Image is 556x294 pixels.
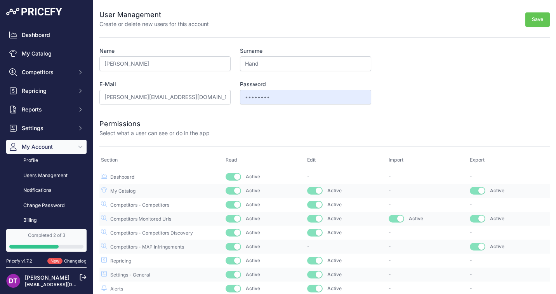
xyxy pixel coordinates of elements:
span: Active [490,188,504,193]
p: - [389,244,467,250]
p: - [307,174,386,180]
p: Export [470,157,532,164]
a: [EMAIL_ADDRESS][DOMAIN_NAME] [25,282,106,287]
span: Active [246,257,260,263]
p: - [470,230,548,236]
span: Active [490,244,504,249]
a: Changelog [64,258,87,264]
span: Active [246,174,260,179]
p: Competitors - Competitors [101,201,222,208]
span: Competitors [22,68,73,76]
a: My Catalog [6,47,87,61]
span: Active [327,202,342,207]
p: - [389,174,467,180]
p: - [470,285,548,292]
a: Completed 2 of 3 [6,229,87,252]
button: Repricing [6,84,87,98]
label: Surname [240,47,371,55]
span: Active [490,216,504,221]
a: Change Password [6,199,87,212]
label: Name [99,47,231,55]
p: - [389,285,467,292]
p: - [389,271,467,278]
button: Settings [6,121,87,135]
p: Competitors - MAP Infringements [101,243,222,250]
nav: Sidebar [6,28,87,288]
label: E-Mail [99,80,231,88]
p: Competitors Monitored Urls [101,215,222,222]
p: - [389,230,467,236]
button: Competitors [6,65,87,79]
span: Active [246,285,260,291]
p: - [470,202,548,208]
span: Settings [22,124,73,132]
span: My Account [22,143,73,151]
p: Settings - General [101,271,222,278]
p: Competitors - Competitors Discovery [101,229,222,236]
img: Pricefy Logo [6,8,62,16]
p: - [389,202,467,208]
p: - [389,188,467,194]
p: Section [101,157,163,164]
span: New [47,258,63,264]
span: Permissions [99,120,141,128]
div: Pricefy v1.7.2 [6,258,32,264]
span: Active [246,244,260,249]
span: Active [327,188,342,193]
a: [PERSON_NAME] [25,274,69,281]
p: Edit [307,157,369,164]
span: Reports [22,106,73,113]
p: - [389,257,467,264]
div: Completed 2 of 3 [9,232,83,238]
button: My Account [6,140,87,154]
p: - [470,271,548,278]
p: - [470,174,548,180]
p: Alerts [101,285,222,292]
p: Repricing [101,257,222,264]
p: - [307,244,386,250]
h2: User Management [99,9,209,20]
label: Password [240,80,371,88]
a: Users Management [6,169,87,183]
span: Active [327,285,342,291]
span: Active [327,230,342,235]
button: Reports [6,103,87,117]
span: Active [246,271,260,277]
span: Active [327,216,342,221]
p: Read [226,157,288,164]
p: My Catalog [101,187,222,194]
span: Repricing [22,87,73,95]
a: Profile [6,154,87,167]
p: Create or delete new users for this account [99,20,209,28]
span: Active [409,216,423,221]
span: Active [246,188,260,193]
p: - [470,257,548,264]
span: Active [327,271,342,277]
span: Active [246,202,260,207]
a: Billing [6,214,87,227]
span: Active [246,216,260,221]
a: Dashboard [6,28,87,42]
span: Active [246,230,260,235]
span: Active [327,257,342,263]
p: Import [389,157,451,164]
a: Notifications [6,184,87,197]
p: Dashboard [101,173,222,180]
button: Save [525,12,550,27]
p: Select what a user can see or do in the app [99,129,210,137]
